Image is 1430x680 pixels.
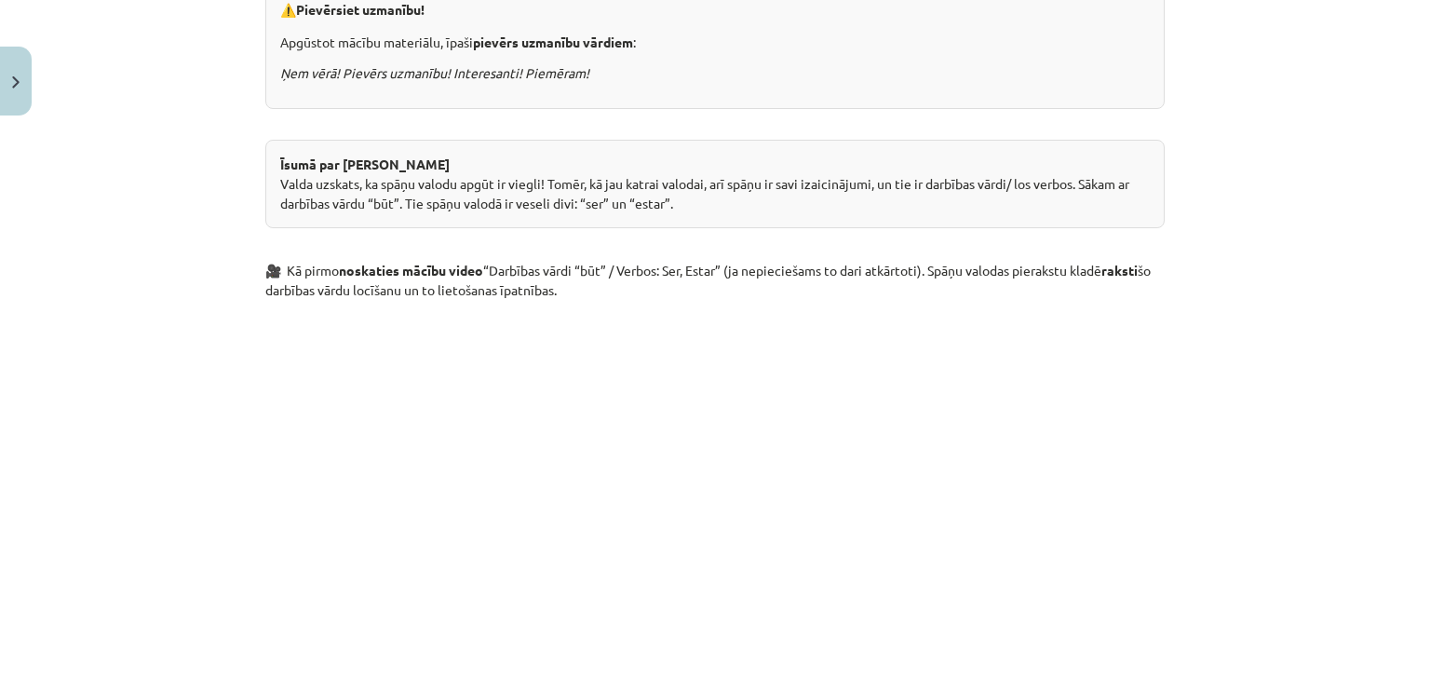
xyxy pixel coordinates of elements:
strong: noskaties mācību video [339,262,483,279]
strong: Īsumā par [PERSON_NAME] [280,156,450,172]
img: icon-close-lesson-0947bae3869378f0d4975bcd49f059093ad1ed9edebbc8119c70593378902aed.svg [12,76,20,88]
p: 🎥 Kā pirmo “Darbības vārdi “būt” / Verbos: Ser, Estar” (ja nepieciešams to dari atkārtoti). Spāņu... [265,228,1165,300]
strong: raksti [1101,262,1138,279]
strong: Pievērsiet uzmanību! [296,1,425,18]
p: Apgūstot mācību materiālu, īpaši : [280,33,1150,52]
div: Valda uzskats, ka spāņu valodu apgūt ir viegli! Tomēr, kā jau katrai valodai, arī spāņu ir savi i... [265,140,1165,228]
em: Ņem vērā! Pievērs uzmanību! Interesanti! Piemēram! [280,64,589,81]
strong: pievērs uzmanību vārdiem [473,34,633,50]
